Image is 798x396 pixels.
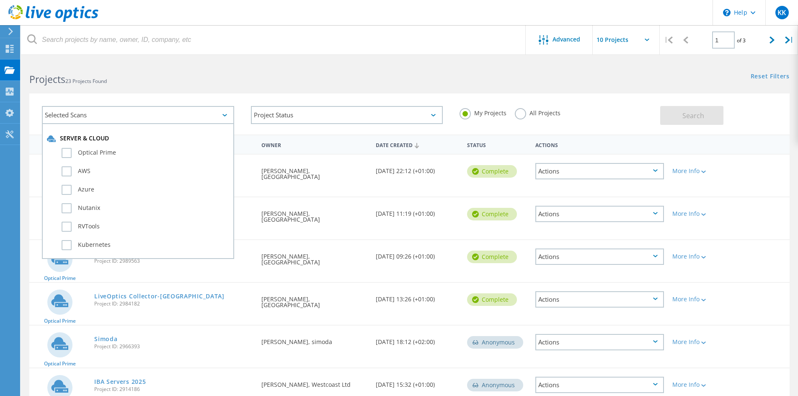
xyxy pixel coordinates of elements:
label: Optical Prime [62,148,229,158]
label: Nutanix [62,203,229,213]
div: [DATE] 13:26 (+01:00) [372,283,463,311]
div: | [781,25,798,55]
div: Anonymous [467,336,523,349]
div: Anonymous [467,379,523,391]
b: Projects [29,72,65,86]
div: Actions [535,334,664,350]
div: Server & Cloud [47,135,229,143]
span: of 3 [737,37,746,44]
button: Search [660,106,723,125]
span: Project ID: 2984182 [94,301,253,306]
div: More Info [672,168,725,174]
span: Search [682,111,704,120]
div: [PERSON_NAME], [GEOGRAPHIC_DATA] [257,155,371,188]
label: My Projects [460,108,506,116]
div: More Info [672,382,725,388]
a: LiveOptics Collector-[GEOGRAPHIC_DATA] [94,293,225,299]
div: More Info [672,254,725,259]
div: More Info [672,211,725,217]
div: Owner [257,137,371,152]
label: All Projects [515,108,560,116]
div: Status [463,137,531,152]
span: Optical Prime [44,361,76,366]
svg: \n [723,9,731,16]
label: AWS [62,166,229,176]
div: Actions [535,377,664,393]
div: Actions [535,291,664,308]
div: Complete [467,165,517,178]
span: Project ID: 2914186 [94,387,253,392]
span: Project ID: 2989563 [94,259,253,264]
label: Kubernetes [62,240,229,250]
div: Complete [467,208,517,220]
span: KK [777,9,786,16]
span: Optical Prime [44,276,76,281]
div: [DATE] 15:32 (+01:00) [372,368,463,396]
div: More Info [672,296,725,302]
div: More Info [672,339,725,345]
input: Search projects by name, owner, ID, company, etc [21,25,526,54]
a: Live Optics Dashboard [8,18,98,23]
div: Complete [467,251,517,263]
a: Simoda [94,336,117,342]
div: [DATE] 09:26 (+01:00) [372,240,463,268]
a: Reset Filters [751,73,790,80]
span: Advanced [553,36,580,42]
div: [PERSON_NAME], simoda [257,326,371,353]
a: IBA Servers 2025 [94,379,146,385]
span: 23 Projects Found [65,78,107,85]
div: [DATE] 22:12 (+01:00) [372,155,463,182]
div: [PERSON_NAME], [GEOGRAPHIC_DATA] [257,283,371,316]
div: [PERSON_NAME], Westcoast Ltd [257,368,371,396]
div: [DATE] 18:12 (+02:00) [372,326,463,353]
div: Actions [531,137,668,152]
span: Project ID: 2966393 [94,344,253,349]
div: Complete [467,293,517,306]
div: Actions [535,248,664,265]
div: [PERSON_NAME], [GEOGRAPHIC_DATA] [257,197,371,231]
div: Selected Scans [42,106,234,124]
div: Date Created [372,137,463,153]
div: Actions [535,163,664,179]
label: RVTools [62,222,229,232]
span: Optical Prime [44,318,76,324]
div: [PERSON_NAME], [GEOGRAPHIC_DATA] [257,240,371,274]
div: | [660,25,677,55]
div: Actions [535,206,664,222]
label: Azure [62,185,229,195]
div: [DATE] 11:19 (+01:00) [372,197,463,225]
div: Project Status [251,106,443,124]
